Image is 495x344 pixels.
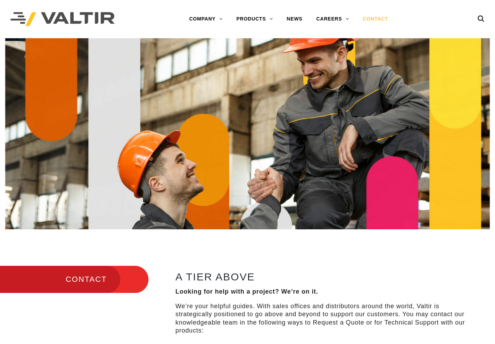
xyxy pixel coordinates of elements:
[356,12,395,26] a: CONTACT
[10,12,115,26] img: Valtir
[5,38,490,229] img: Contact_1
[175,288,318,295] strong: Looking for help with a project? We’re on it.
[230,12,280,26] a: PRODUCTS
[175,271,476,282] h2: A TIER ABOVE
[175,302,476,335] p: We’re your helpful guides. With sales offices and distributors around the world, Valtir is strate...
[280,12,309,26] a: NEWS
[182,12,230,26] a: COMPANY
[310,12,356,26] a: CAREERS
